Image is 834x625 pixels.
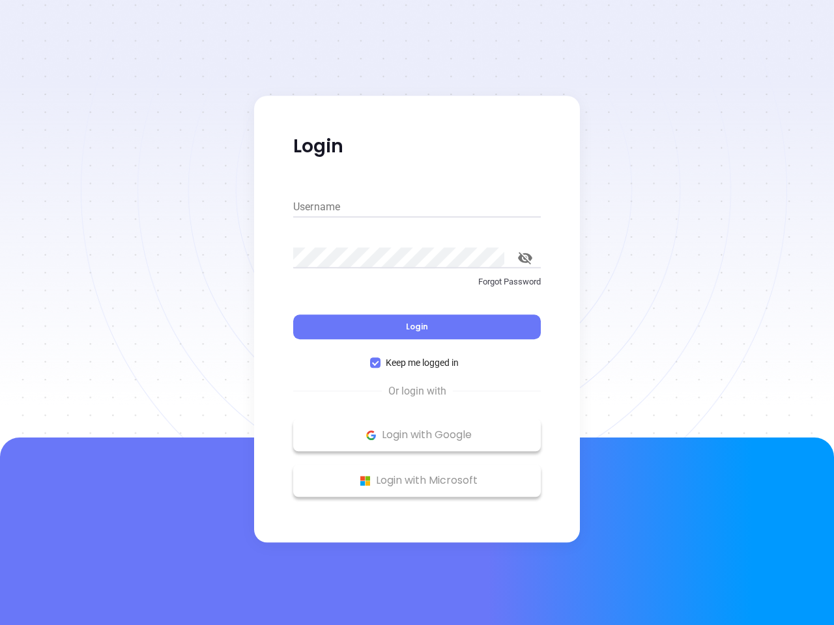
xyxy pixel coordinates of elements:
p: Login with Google [300,425,534,445]
p: Forgot Password [293,275,541,288]
a: Forgot Password [293,275,541,299]
span: Or login with [382,383,453,399]
span: Login [406,321,428,332]
button: Microsoft Logo Login with Microsoft [293,464,541,497]
p: Login with Microsoft [300,471,534,490]
button: Google Logo Login with Google [293,419,541,451]
img: Microsoft Logo [357,473,373,489]
img: Google Logo [363,427,379,443]
button: Login [293,314,541,339]
span: Keep me logged in [381,355,464,370]
button: toggle password visibility [510,242,541,273]
p: Login [293,135,541,158]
